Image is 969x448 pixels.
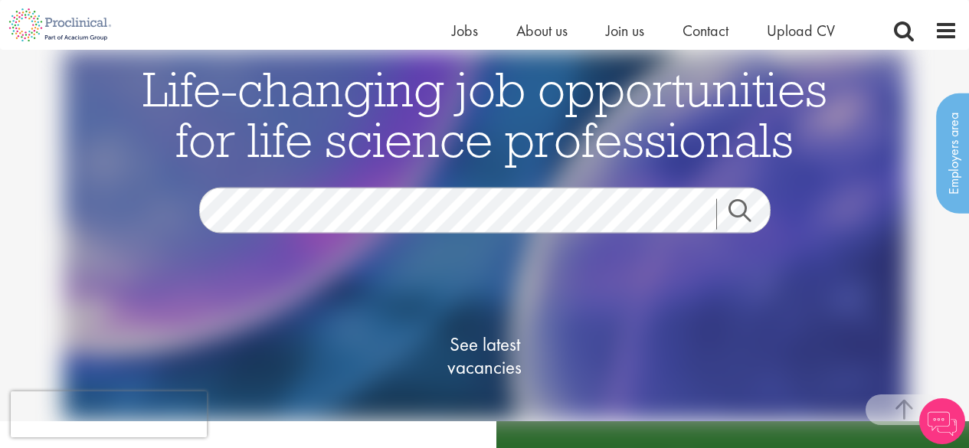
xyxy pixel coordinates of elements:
a: Jobs [452,21,478,41]
span: Life-changing job opportunities for life science professionals [142,57,827,169]
a: About us [516,21,568,41]
span: See latest vacancies [408,332,561,378]
img: candidate home [63,50,907,421]
a: Join us [606,21,644,41]
img: Chatbot [919,398,965,444]
a: Contact [683,21,728,41]
a: Upload CV [767,21,835,41]
a: See latestvacancies [408,271,561,440]
a: Job search submit button [716,198,782,229]
iframe: reCAPTCHA [11,391,207,437]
